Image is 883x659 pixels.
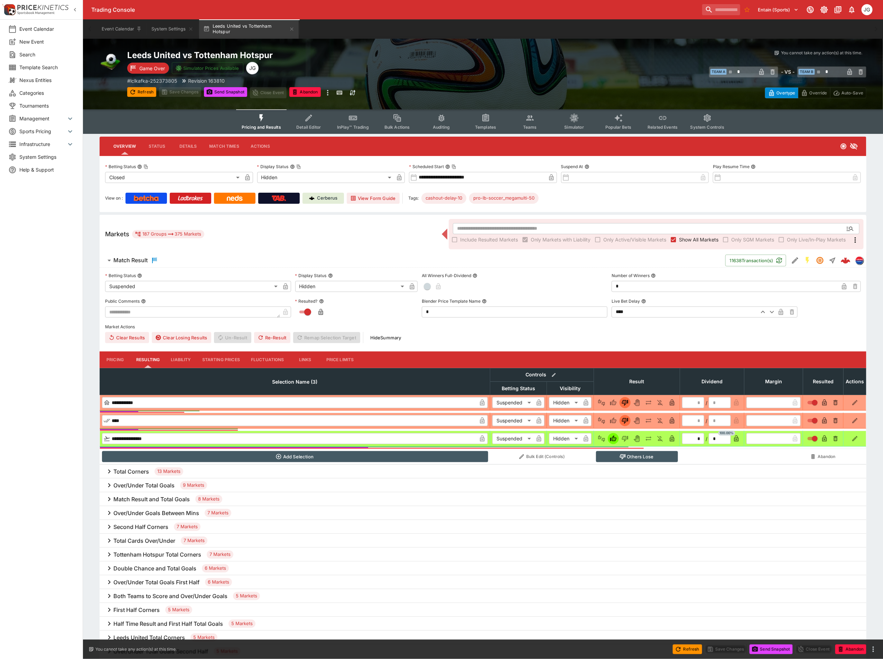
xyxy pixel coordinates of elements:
span: Management [19,115,66,122]
span: Mark an event as closed and abandoned. [289,88,320,95]
a: 36305dd0-2c9d-4949-a4bb-75ad4d3bd274 [839,254,853,267]
button: Actions [245,138,276,155]
span: Detail Editor [296,125,321,130]
button: Bulk edit [549,370,558,379]
button: Select Tenant [754,4,803,15]
th: Resulted [803,368,844,395]
button: Overtype [765,88,798,98]
button: Clear Results [105,332,149,343]
span: Mark an event as closed and abandoned. [835,645,866,652]
h2: Copy To Clipboard [127,50,497,61]
p: Suspend At [561,164,583,170]
button: Toggle light/dark mode [818,3,830,16]
button: Lose [620,415,631,426]
span: Team A [710,69,727,75]
button: Abandon [835,644,866,654]
span: 7 Markets [181,537,207,544]
span: Help & Support [19,166,74,173]
a: Cerberus [303,193,344,204]
button: Not Set [596,415,607,426]
button: Send Snapshot [750,644,793,654]
button: Not Set [596,397,607,408]
p: You cannot take any action(s) at this time. [781,50,862,56]
button: No Bookmarks [742,4,753,15]
button: Betting Status [137,273,142,278]
button: Leeds United vs Tottenham Hotspur [199,19,299,39]
div: 36305dd0-2c9d-4949-a4bb-75ad4d3bd274 [841,256,851,265]
h6: Total Corners [113,468,149,475]
button: James Gordon [859,2,875,17]
button: Suspended [814,254,826,267]
span: Show All Markets [679,236,718,243]
img: PriceKinetics [17,5,68,10]
div: James Gordon [862,4,873,15]
button: System Settings [147,19,197,39]
button: Send Snapshot [204,87,247,97]
div: Hidden [257,172,394,183]
div: Suspended [492,397,533,408]
label: View on : [105,193,123,204]
button: Public Comments [141,299,146,304]
div: Suspended [492,433,533,444]
button: Resulting [131,351,165,368]
span: Only SGM Markets [731,236,774,243]
img: logo-cerberus--red.svg [841,256,851,265]
span: 100.00% [718,431,735,436]
span: 7 Markets [174,523,201,530]
button: Event Calendar [97,19,146,39]
span: 7 Markets [205,510,231,516]
div: Hidden [295,281,407,292]
button: Lose [620,433,631,444]
span: InPlay™ Trading [337,125,369,130]
span: Related Events [648,125,678,130]
p: Display Status [257,164,289,170]
svg: Closed [840,143,847,150]
h6: Over/Under Total Goals [113,482,175,489]
span: Nexus Entities [19,76,74,84]
button: Match Times [204,138,245,155]
button: Bulk Edit (Controls) [492,451,592,462]
div: Suspended [105,281,280,292]
h6: Over/Under Goals Between Mins [113,510,199,517]
button: SGM Enabled [801,254,814,267]
span: Un-Result [214,332,251,343]
p: Number of Winners [612,273,650,278]
span: Betting Status [494,384,543,393]
h6: Second Half Corners [113,523,168,531]
img: lclkafka [856,257,863,264]
span: Infrastructure [19,140,66,148]
span: System Controls [690,125,724,130]
button: Add Selection [102,451,488,462]
span: Include Resulted Markets [460,236,518,243]
button: Push [643,433,654,444]
span: Auditing [433,125,450,130]
button: Win [608,415,619,426]
button: All Winners Full-Dividend [473,273,477,278]
span: Only Live/In-Play Markets [787,236,846,243]
button: Auto-Save [830,88,866,98]
p: Blender Price Template Name [422,298,481,304]
button: Eliminated In Play [655,433,666,444]
svg: More [851,236,859,244]
button: Display Status [328,273,333,278]
button: Win [608,397,619,408]
button: Eliminated In Play [655,415,666,426]
th: Controls [490,368,594,382]
button: more [324,87,332,98]
img: Sportsbook Management [17,11,55,15]
span: Bulk Actions [384,125,410,130]
p: Betting Status [105,273,136,278]
button: more [869,645,877,653]
div: Start From [765,88,866,98]
button: Notifications [846,3,858,16]
h6: Tottenham Hotspur Total Corners [113,551,201,558]
p: Display Status [295,273,327,278]
button: 11638Transaction(s) [725,255,786,266]
p: Overtype [777,89,795,97]
h6: Leeds United Total Corners [113,634,185,641]
img: soccer.png [100,50,122,72]
button: Status [141,138,173,155]
span: Only Active/Visible Markets [603,236,666,243]
div: / [706,417,707,424]
h6: Total Cards Over/Under [113,537,175,544]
